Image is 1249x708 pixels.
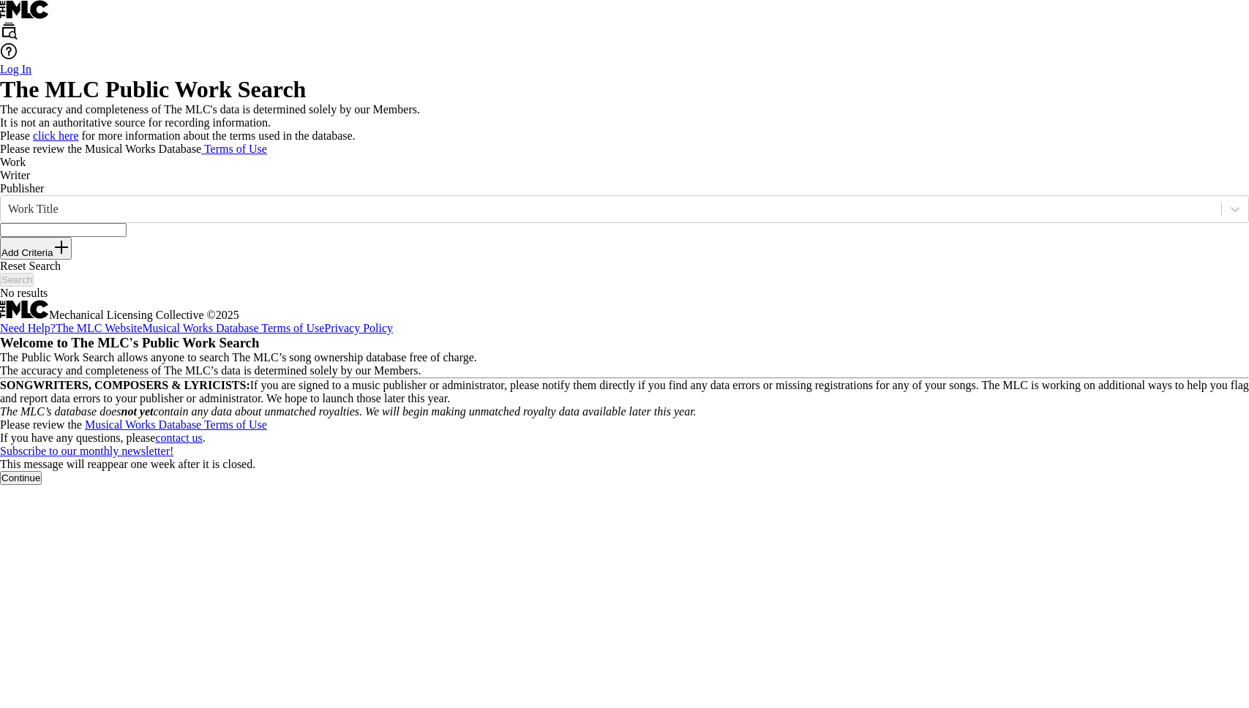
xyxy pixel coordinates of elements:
a: contact us [155,432,202,444]
iframe: Chat Widget [1176,638,1249,708]
span: Mechanical Licensing Collective © 2025 [49,309,239,321]
strong: not yet [121,405,154,418]
div: Work Title [8,203,1214,216]
img: 9d2ae6d4665cec9f34b9.svg [53,238,70,256]
a: click here [33,129,79,142]
a: Privacy Policy [324,322,393,334]
a: The MLC Website [56,322,142,334]
a: Terms of Use [201,143,267,155]
a: Musical Works Database Terms of Use [142,322,324,334]
a: Musical Works Database Terms of Use [85,418,267,431]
